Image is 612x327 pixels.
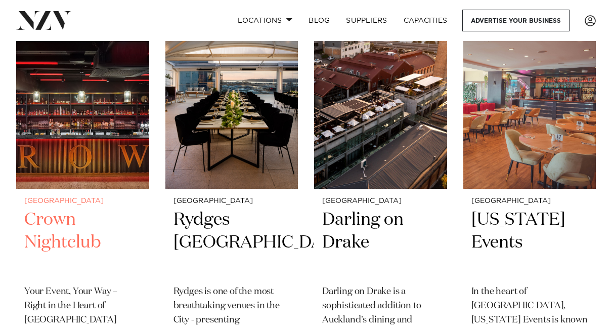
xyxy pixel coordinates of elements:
h2: [US_STATE] Events [471,209,588,277]
small: [GEOGRAPHIC_DATA] [471,197,588,205]
img: Dining area at Texas Events in Auckland [463,11,596,189]
a: Capacities [396,10,456,31]
small: [GEOGRAPHIC_DATA] [322,197,439,205]
a: Advertise your business [462,10,570,31]
img: nzv-logo.png [16,11,71,29]
h2: Crown Nightclub [24,209,141,277]
h2: Darling on Drake [322,209,439,277]
h2: Rydges [GEOGRAPHIC_DATA] [173,209,290,277]
a: SUPPLIERS [338,10,395,31]
small: [GEOGRAPHIC_DATA] [24,197,141,205]
a: BLOG [300,10,338,31]
a: Locations [230,10,300,31]
small: [GEOGRAPHIC_DATA] [173,197,290,205]
img: Aerial view of Darling on Drake [314,11,447,189]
